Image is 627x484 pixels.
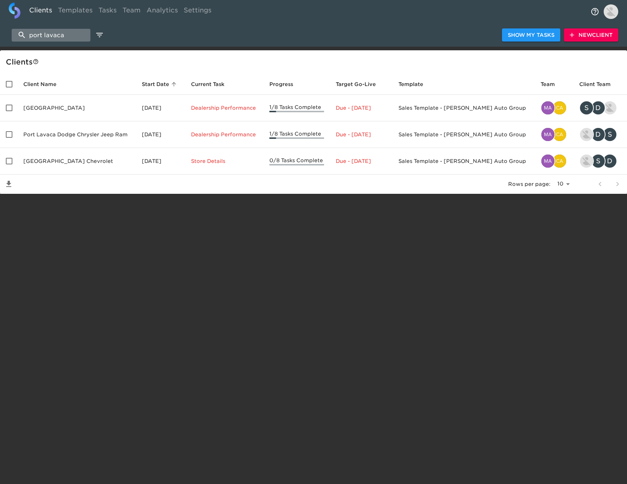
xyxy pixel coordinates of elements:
[9,3,20,19] img: logo
[553,179,572,190] select: rows per page
[93,29,106,41] button: edit
[553,128,566,141] img: catherine.manisharaj@cdk.com
[17,148,136,175] td: [GEOGRAPHIC_DATA] Chevrolet
[336,131,386,138] p: Due - [DATE]
[564,28,618,42] button: NewClient
[591,101,605,115] div: D
[579,154,621,168] div: kevin.lo@roadster.com, susan@keatingauto.com, dsusan@keatingauto.com
[553,101,566,114] img: catherine.manisharaj@cdk.com
[603,127,617,142] div: S
[191,104,257,112] p: Dealership Performance
[508,31,554,40] span: Show My Tasks
[553,155,566,168] img: catherine.manisharaj@cdk.com
[541,155,554,168] img: madison.craig@roadster.com
[586,3,604,20] button: notifications
[120,3,144,20] a: Team
[191,80,234,89] span: Current Task
[541,101,554,114] img: madison.craig@roadster.com
[393,95,535,121] td: Sales Template - [PERSON_NAME] Auto Group
[393,121,535,148] td: Sales Template - [PERSON_NAME] Auto Group
[508,180,550,188] p: Rows per page:
[6,56,624,68] div: Client s
[591,127,605,142] div: D
[570,31,612,40] span: New Client
[502,28,560,42] button: Show My Tasks
[264,95,330,121] td: 1/8 Tasks Complete
[181,3,214,20] a: Settings
[336,157,386,165] p: Due - [DATE]
[580,128,593,141] img: kevin.lo@roadster.com
[144,3,181,20] a: Analytics
[579,80,620,89] span: Client Team
[136,95,186,121] td: [DATE]
[33,59,39,65] svg: This is a list of all of your clients and clients shared with you
[17,95,136,121] td: [GEOGRAPHIC_DATA]
[264,121,330,148] td: 1/8 Tasks Complete
[23,80,66,89] span: Client Name
[55,3,96,20] a: Templates
[393,148,535,175] td: Sales Template - [PERSON_NAME] Auto Group
[580,155,593,168] img: kevin.lo@roadster.com
[142,80,179,89] span: Start Date
[191,80,225,89] span: This is the next Task in this Hub that should be completed
[26,3,55,20] a: Clients
[541,128,554,141] img: madison.craig@roadster.com
[136,148,186,175] td: [DATE]
[336,80,376,89] span: Calculated based on the start date and the duration of all Tasks contained in this Hub.
[264,148,330,175] td: 0/8 Tasks Complete
[541,80,564,89] span: Team
[579,127,621,142] div: kevin.lo@roadster.com, dsusan@keatingauto.com, susan@keatingauto.com
[336,80,385,89] span: Target Go-Live
[579,101,621,115] div: susan@keatingauto.com, dsusan@keatingauto.com, kevin.lo@roadster.com
[541,127,568,142] div: madison.craig@roadster.com, catherine.manisharaj@cdk.com
[191,131,257,138] p: Dealership Performance
[398,80,433,89] span: Template
[191,157,257,165] p: Store Details
[336,104,386,112] p: Due - [DATE]
[17,121,136,148] td: Port Lavaca Dodge Chrysler Jeep Ram
[96,3,120,20] a: Tasks
[541,101,568,115] div: madison.craig@roadster.com, catherine.manisharaj@cdk.com
[603,154,617,168] div: D
[269,80,303,89] span: Progress
[591,154,605,168] div: S
[603,101,616,114] img: kevin.lo@roadster.com
[12,29,90,42] input: search
[604,4,618,19] img: Profile
[541,154,568,168] div: madison.craig@roadster.com, catherine.manisharaj@cdk.com
[136,121,186,148] td: [DATE]
[579,101,594,115] div: S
